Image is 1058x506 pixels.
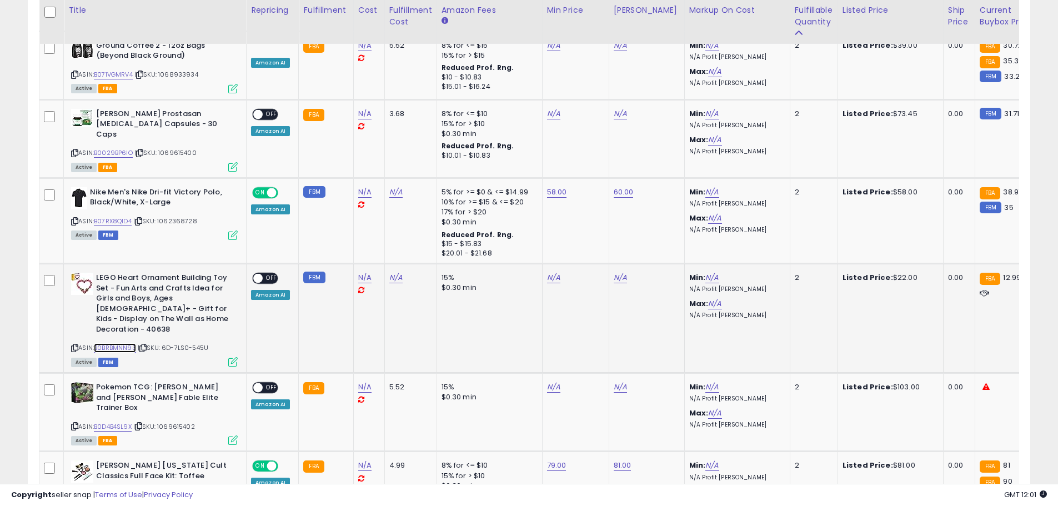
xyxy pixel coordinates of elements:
[689,382,706,392] b: Min:
[795,41,829,51] div: 2
[389,382,428,392] div: 5.52
[442,16,448,26] small: Amazon Fees.
[843,273,935,283] div: $22.00
[843,41,935,51] div: $39.00
[705,382,719,393] a: N/A
[547,4,604,16] div: Min Price
[689,79,781,87] p: N/A Profit [PERSON_NAME]
[303,4,348,16] div: Fulfillment
[614,382,627,393] a: N/A
[442,283,534,293] div: $0.30 min
[71,273,238,365] div: ASIN:
[358,40,372,51] a: N/A
[442,63,514,72] b: Reduced Prof. Rng.
[689,53,781,61] p: N/A Profit [PERSON_NAME]
[358,4,380,16] div: Cost
[144,489,193,500] a: Privacy Policy
[705,187,719,198] a: N/A
[442,197,534,207] div: 10% for >= $15 & <= $20
[980,71,1001,82] small: FBM
[138,343,208,352] span: | SKU: 6D-7LS0-545U
[980,460,1000,473] small: FBA
[442,119,534,129] div: 15% for > $10
[980,41,1000,53] small: FBA
[68,4,242,16] div: Title
[71,187,87,209] img: 21YFEyMw2YL._SL40_.jpg
[795,109,829,119] div: 2
[705,108,719,119] a: N/A
[1004,71,1020,82] span: 33.2
[705,40,719,51] a: N/A
[71,109,238,171] div: ASIN:
[71,163,97,172] span: All listings currently available for purchase on Amazon
[442,382,534,392] div: 15%
[843,187,893,197] b: Listed Price:
[442,239,534,249] div: $15 - $15.83
[708,66,721,77] a: N/A
[442,273,534,283] div: 15%
[263,274,280,283] span: OFF
[11,489,52,500] strong: Copyright
[1003,460,1010,470] span: 81
[689,226,781,234] p: N/A Profit [PERSON_NAME]
[303,382,324,394] small: FBA
[442,471,534,481] div: 15% for > $10
[980,187,1000,199] small: FBA
[71,231,97,240] span: All listings currently available for purchase on Amazon
[843,382,935,392] div: $103.00
[71,273,93,295] img: 41EUYJbwPVL._SL40_.jpg
[689,272,706,283] b: Min:
[689,312,781,319] p: N/A Profit [PERSON_NAME]
[134,70,198,79] span: | SKU: 1068933934
[795,460,829,470] div: 2
[843,460,893,470] b: Listed Price:
[358,272,372,283] a: N/A
[980,273,1000,285] small: FBA
[708,298,721,309] a: N/A
[689,460,706,470] b: Min:
[303,109,324,121] small: FBA
[277,188,294,197] span: OFF
[442,41,534,51] div: 8% for <= $15
[94,148,133,158] a: B0029BP6IO
[795,187,829,197] div: 2
[358,382,372,393] a: N/A
[71,382,238,444] div: ASIN:
[358,108,372,119] a: N/A
[442,129,534,139] div: $0.30 min
[98,436,117,445] span: FBA
[442,51,534,61] div: 15% for > $15
[251,4,294,16] div: Repricing
[689,408,709,418] b: Max:
[795,382,829,392] div: 2
[1004,489,1047,500] span: 2025-08-15 12:01 GMT
[389,272,403,283] a: N/A
[251,126,290,136] div: Amazon AI
[689,187,706,197] b: Min:
[843,40,893,51] b: Listed Price:
[708,408,721,419] a: N/A
[980,108,1001,119] small: FBM
[71,41,93,58] img: 41qzrAl2QhL._SL40_.jpg
[303,41,324,53] small: FBA
[1003,187,1022,197] span: 38.97
[442,109,534,119] div: 8% for <= $10
[547,460,566,471] a: 79.00
[251,399,290,409] div: Amazon AI
[71,84,97,93] span: All listings currently available for purchase on Amazon
[251,290,290,300] div: Amazon AI
[795,4,833,28] div: Fulfillable Quantity
[442,230,514,239] b: Reduced Prof. Rng.
[442,217,534,227] div: $0.30 min
[689,134,709,145] b: Max:
[389,41,428,51] div: 5.52
[277,462,294,471] span: OFF
[843,272,893,283] b: Listed Price:
[11,490,193,500] div: seller snap | |
[442,151,534,161] div: $10.01 - $10.83
[303,272,325,283] small: FBM
[547,108,560,119] a: N/A
[948,41,966,51] div: 0.00
[96,41,231,64] b: Ground Coffee 2 - 12oz Bags (Beyond Black Ground)
[843,109,935,119] div: $73.45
